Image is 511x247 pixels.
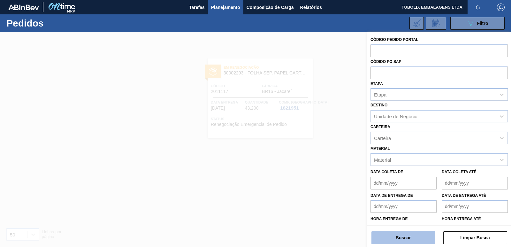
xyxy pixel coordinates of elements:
[300,4,322,11] span: Relatórios
[409,17,424,30] div: Importar Negociações dos Pedidos
[442,177,508,189] input: dd/mm/yyyy
[442,214,508,224] label: Hora entrega até
[426,17,446,30] div: Solicitação de Revisão de Pedidos
[370,37,418,42] label: Código Pedido Portal
[374,135,391,141] div: Carteira
[370,81,383,86] label: Etapa
[450,17,505,30] button: Filtro
[370,125,390,129] label: Carteira
[468,3,488,12] button: Notificações
[247,4,294,11] span: Composição de Carga
[370,170,403,174] label: Data coleta de
[374,157,391,162] div: Material
[370,200,437,213] input: dd/mm/yyyy
[370,146,390,151] label: Material
[8,4,39,10] img: TNhmsLtSVTkK8tSr43FrP2fwEKptu5GPRR3wAAAABJRU5ErkJggg==
[442,193,486,198] label: Data de Entrega até
[370,177,437,189] input: dd/mm/yyyy
[497,4,505,11] img: Logout
[442,170,476,174] label: Data coleta até
[370,193,413,198] label: Data de Entrega de
[211,4,240,11] span: Planejamento
[370,103,387,107] label: Destino
[477,21,488,26] span: Filtro
[374,92,386,97] div: Etapa
[370,214,437,224] label: Hora entrega de
[189,4,205,11] span: Tarefas
[6,19,99,27] h1: Pedidos
[442,200,508,213] input: dd/mm/yyyy
[374,114,417,119] div: Unidade de Negócio
[370,59,401,64] label: Códido PO SAP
